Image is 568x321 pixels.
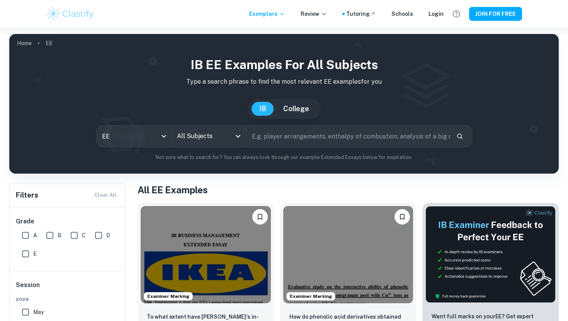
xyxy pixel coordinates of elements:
[301,10,327,18] p: Review
[33,250,37,258] span: E
[469,7,522,21] button: JOIN FOR FREE
[395,209,410,225] button: Please log in to bookmark exemplars
[138,183,559,197] h1: All EE Examples
[15,77,553,86] p: Type a search phrase to find the most relevant EE examples for you
[97,125,171,147] div: EE
[450,7,463,20] button: Help and Feedback
[425,206,556,303] img: Thumbnail
[141,206,271,303] img: Business and Management EE example thumbnail: To what extent have IKEA's in-store reta
[58,231,61,240] span: B
[287,293,335,300] span: Examiner Marking
[429,10,444,18] a: Login
[144,293,192,300] span: Examiner Marking
[46,39,53,47] p: EE
[453,130,466,143] button: Search
[391,10,413,18] a: Schools
[33,308,44,316] span: May
[233,131,243,142] button: Open
[16,296,119,303] span: 2026
[46,6,95,22] img: Clastify logo
[82,231,86,240] span: C
[249,10,285,18] p: Exemplars
[9,34,559,174] img: profile cover
[247,125,450,147] input: E.g. player arrangements, enthalpy of combustion, analysis of a big city...
[16,280,119,296] h6: Session
[15,56,553,74] h1: IB EE examples for all subjects
[15,154,553,161] p: Not sure what to search for? You can always look through our example Extended Essays below for in...
[16,217,119,226] h6: Grade
[16,190,38,201] h6: Filters
[275,102,317,116] button: College
[17,38,32,49] a: Home
[346,10,376,18] a: Tutoring
[283,206,413,303] img: Chemistry EE example thumbnail: How do phenolic acid derivatives obtaine
[252,209,268,225] button: Please log in to bookmark exemplars
[252,102,274,116] button: IB
[33,231,37,240] span: A
[106,231,110,240] span: D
